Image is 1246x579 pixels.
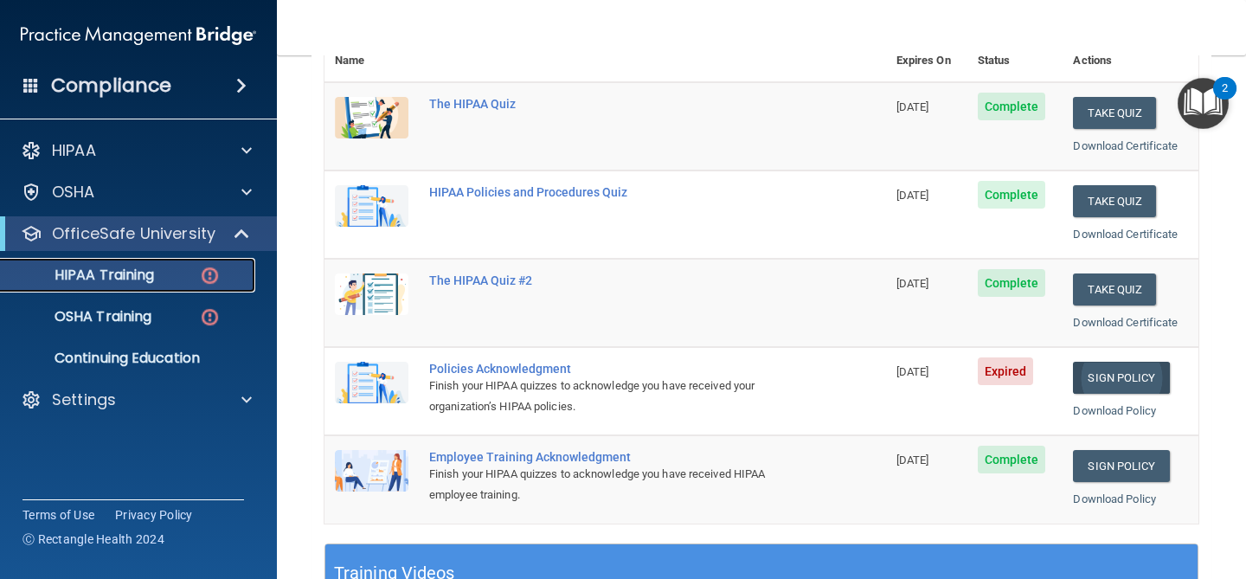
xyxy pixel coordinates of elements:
a: HIPAA [21,140,252,161]
span: [DATE] [896,454,929,466]
div: 2 [1222,88,1228,111]
th: Status [967,40,1063,82]
div: The HIPAA Quiz [429,97,800,111]
span: [DATE] [896,365,929,378]
div: The HIPAA Quiz #2 [429,273,800,287]
div: Finish your HIPAA quizzes to acknowledge you have received HIPAA employee training. [429,464,800,505]
a: Sign Policy [1073,362,1169,394]
p: HIPAA [52,140,96,161]
p: OSHA [52,182,95,203]
button: Open Resource Center, 2 new notifications [1178,78,1229,129]
a: Sign Policy [1073,450,1169,482]
span: [DATE] [896,100,929,113]
p: OSHA Training [11,308,151,325]
img: danger-circle.6113f641.png [199,306,221,328]
div: Policies Acknowledgment [429,362,800,376]
a: Terms of Use [22,506,94,524]
a: Settings [21,389,252,410]
div: Employee Training Acknowledgment [429,450,800,464]
span: Expired [978,357,1034,385]
h4: Compliance [51,74,171,98]
span: [DATE] [896,277,929,290]
img: danger-circle.6113f641.png [199,265,221,286]
a: OSHA [21,182,252,203]
a: Download Certificate [1073,228,1178,241]
a: Download Policy [1073,404,1156,417]
th: Expires On [886,40,967,82]
span: Complete [978,181,1046,209]
a: Download Policy [1073,492,1156,505]
span: Complete [978,269,1046,297]
p: Settings [52,389,116,410]
span: [DATE] [896,189,929,202]
span: Complete [978,446,1046,473]
span: Ⓒ Rectangle Health 2024 [22,531,164,548]
button: Take Quiz [1073,185,1156,217]
button: Take Quiz [1073,97,1156,129]
div: HIPAA Policies and Procedures Quiz [429,185,800,199]
a: Download Certificate [1073,316,1178,329]
a: OfficeSafe University [21,223,251,244]
p: Continuing Education [11,350,247,367]
th: Name [324,40,419,82]
div: Finish your HIPAA quizzes to acknowledge you have received your organization’s HIPAA policies. [429,376,800,417]
a: Privacy Policy [115,506,193,524]
p: OfficeSafe University [52,223,215,244]
img: PMB logo [21,18,256,53]
th: Actions [1063,40,1198,82]
span: Complete [978,93,1046,120]
p: HIPAA Training [11,267,154,284]
button: Take Quiz [1073,273,1156,306]
a: Download Certificate [1073,139,1178,152]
